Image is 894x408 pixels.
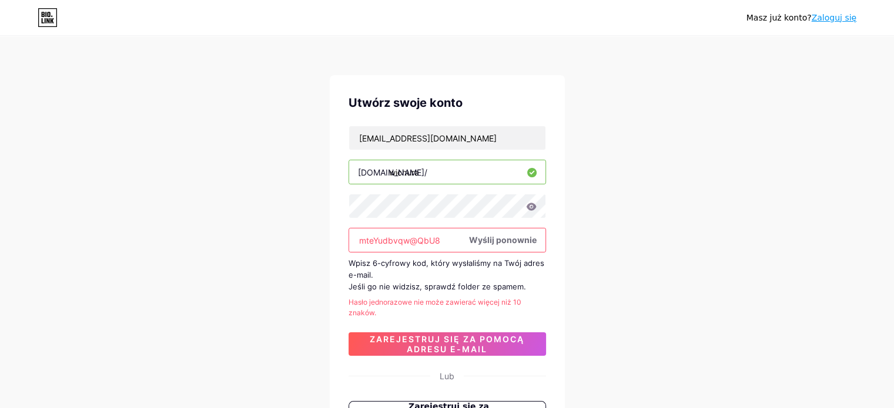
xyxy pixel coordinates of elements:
font: Hasło jednorazowe nie może zawierać więcej niż 10 znaków. [349,298,521,317]
font: Jeśli go nie widzisz, sprawdź folder ze spamem. [349,282,526,291]
font: [DOMAIN_NAME]/ [358,167,427,177]
input: Wklej kod logowania [349,228,545,252]
button: Zarejestruj się za pomocą adresu e-mail [349,332,546,356]
a: Zaloguj się [811,13,856,22]
font: Zarejestruj się za pomocą adresu e-mail [370,334,524,354]
font: Lub [440,371,454,381]
input: nazwa użytkownika [349,160,545,184]
font: Utwórz swoje konto [349,96,463,110]
font: Masz już konto? [746,13,812,22]
font: Wyślij ponownie [469,235,537,245]
input: E-mail [349,126,545,150]
font: Wpisz 6-cyfrowy kod, który wysłaliśmy na Twój adres e-mail. [349,258,544,279]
